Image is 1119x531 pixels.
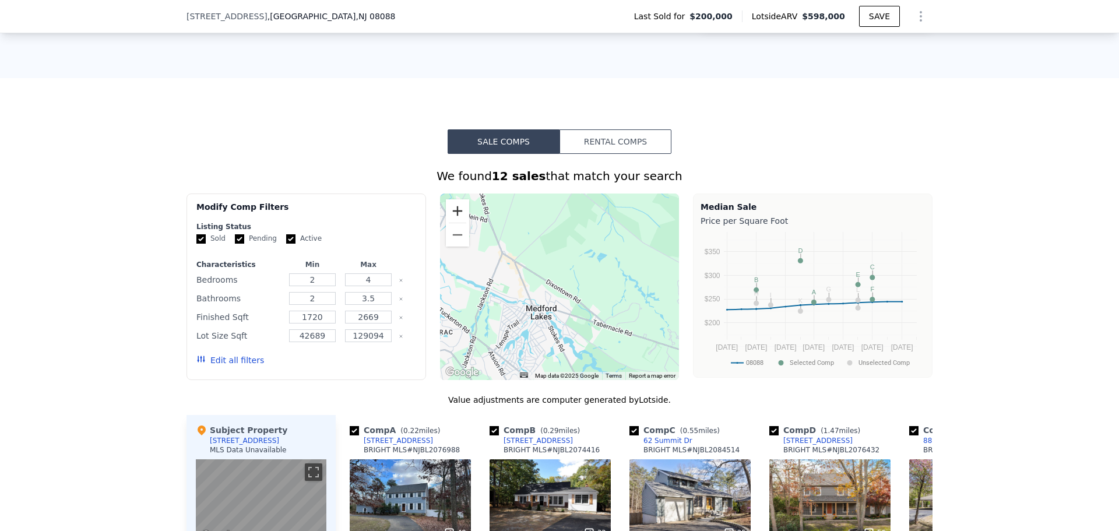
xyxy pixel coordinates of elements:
a: Terms (opens in new tab) [606,372,622,379]
div: Comp C [629,424,724,436]
div: Value adjustments are computer generated by Lotside . [186,394,932,406]
text: A [812,289,817,296]
label: Active [286,234,322,244]
span: ( miles) [816,427,865,435]
span: , [GEOGRAPHIC_DATA] [268,10,396,22]
div: Listing Status [196,222,416,231]
text: L [856,286,860,293]
a: Open this area in Google Maps (opens a new window) [443,365,481,380]
div: [STREET_ADDRESS] [364,436,433,445]
text: E [856,271,860,278]
span: 0.22 [403,427,419,435]
text: K [798,297,803,304]
text: Selected Comp [790,359,834,367]
text: $250 [705,295,720,303]
input: Sold [196,234,206,244]
span: [STREET_ADDRESS] [186,10,268,22]
div: Finished Sqft [196,309,282,325]
button: Show Options [909,5,932,28]
button: SAVE [859,6,900,27]
div: Lot Size Sqft [196,328,282,344]
text: D [798,247,803,254]
button: Clear [399,334,403,339]
span: $200,000 [689,10,733,22]
div: Bathrooms [196,290,282,307]
text: $200 [705,319,720,327]
div: [STREET_ADDRESS] [504,436,573,445]
text: [DATE] [775,343,797,351]
div: Modify Comp Filters [196,201,416,222]
div: BRIGHT MLS # NJBL2074416 [504,445,600,455]
div: We found that match your search [186,168,932,184]
span: 0.29 [543,427,559,435]
text: $300 [705,272,720,280]
div: [STREET_ADDRESS] [210,436,279,445]
label: Sold [196,234,226,244]
label: Pending [235,234,277,244]
div: BRIGHT MLS # NJBL2076988 [364,445,460,455]
div: Max [343,260,394,269]
div: BRIGHT MLS # NJBL2086128 [923,445,1019,455]
div: Characteristics [196,260,282,269]
text: I [770,291,772,298]
button: Edit all filters [196,354,264,366]
span: Map data ©2025 Google [535,372,599,379]
text: C [870,263,875,270]
span: 0.55 [682,427,698,435]
text: $350 [705,248,720,256]
span: ( miles) [675,427,724,435]
text: B [754,276,758,283]
button: Clear [399,315,403,320]
div: Price per Square Foot [701,213,925,229]
div: 88 OAK SHADE [923,436,976,445]
div: Median Sale [701,201,925,213]
span: 1.47 [824,427,839,435]
button: Rental Comps [559,129,671,154]
span: Last Sold for [634,10,690,22]
div: Comp A [350,424,445,436]
text: [DATE] [716,343,738,351]
div: Bedrooms [196,272,282,288]
div: BRIGHT MLS # NJBL2084514 [643,445,740,455]
span: , NJ 08088 [356,12,395,21]
div: 62 Summit Dr [643,436,692,445]
span: ( miles) [536,427,585,435]
div: BRIGHT MLS # NJBL2076432 [783,445,879,455]
text: F [870,286,874,293]
input: Active [286,234,295,244]
div: Comp D [769,424,865,436]
a: Report a map error [629,372,675,379]
div: MLS Data Unavailable [210,445,287,455]
span: $598,000 [802,12,845,21]
span: ( miles) [396,427,445,435]
text: [DATE] [803,343,825,351]
input: Pending [235,234,244,244]
button: Toggle fullscreen view [305,463,322,481]
a: 62 Summit Dr [629,436,692,445]
text: Unselected Comp [858,359,910,367]
button: Zoom out [446,223,469,247]
text: [DATE] [891,343,913,351]
svg: A chart. [701,229,925,375]
text: H [754,290,759,297]
strong: 12 sales [492,169,546,183]
button: Clear [399,297,403,301]
div: [STREET_ADDRESS] [783,436,853,445]
div: Comp B [490,424,585,436]
button: Zoom in [446,199,469,223]
img: Google [443,365,481,380]
button: Clear [399,278,403,283]
text: [DATE] [861,343,884,351]
text: [DATE] [745,343,768,351]
div: Subject Property [196,424,287,436]
text: 08088 [746,359,763,367]
a: [STREET_ADDRESS] [769,436,853,445]
div: Min [287,260,338,269]
button: Sale Comps [448,129,559,154]
button: Keyboard shortcuts [520,372,528,378]
text: J [856,294,860,301]
text: G [826,286,832,293]
span: Lotside ARV [752,10,802,22]
a: [STREET_ADDRESS] [490,436,573,445]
